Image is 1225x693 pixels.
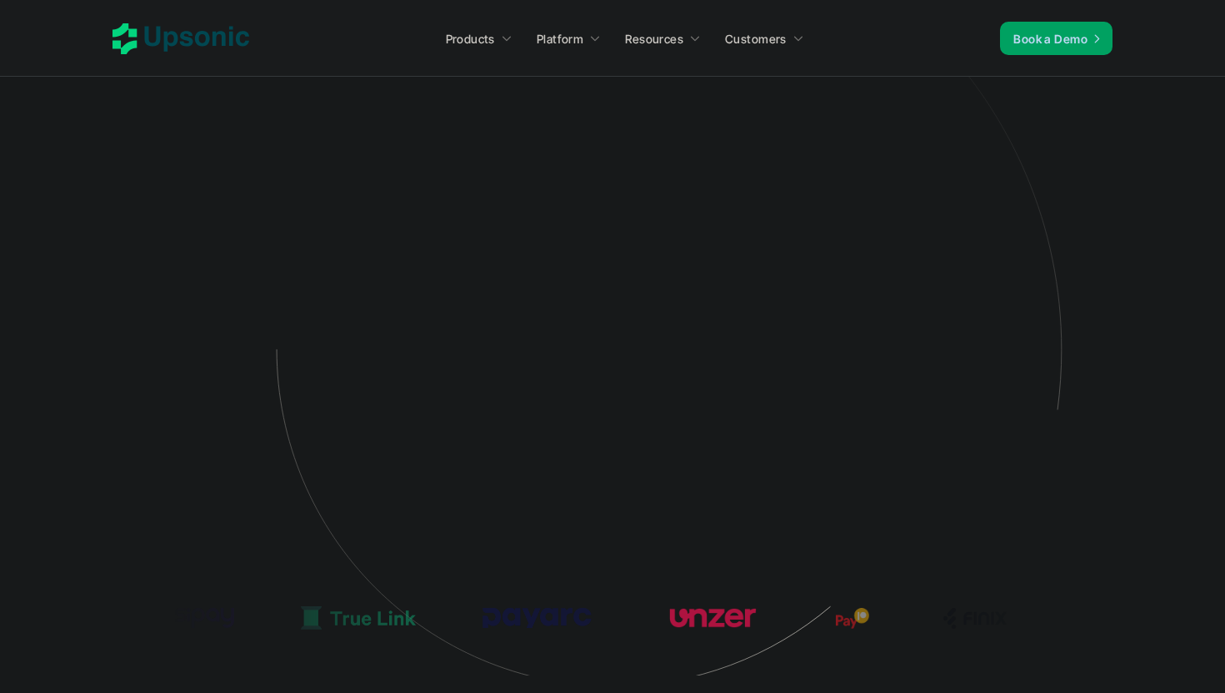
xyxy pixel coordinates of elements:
p: Resources [625,30,683,48]
p: Book a Demo [1013,30,1087,48]
p: Play with interactive demo [436,408,622,432]
a: Book a Demo [1000,22,1112,55]
p: Products [446,30,495,48]
h2: Agentic AI Platform for FinTech Operations [321,133,904,245]
a: Play with interactive demo [415,399,656,441]
a: Book a Demo [664,399,810,441]
a: Products [436,23,522,53]
p: Book a Demo [685,409,776,433]
p: Platform [537,30,583,48]
p: From onboarding to compliance to settlement to autonomous control. Work with %82 more efficiency ... [342,295,883,344]
p: Customers [725,30,787,48]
